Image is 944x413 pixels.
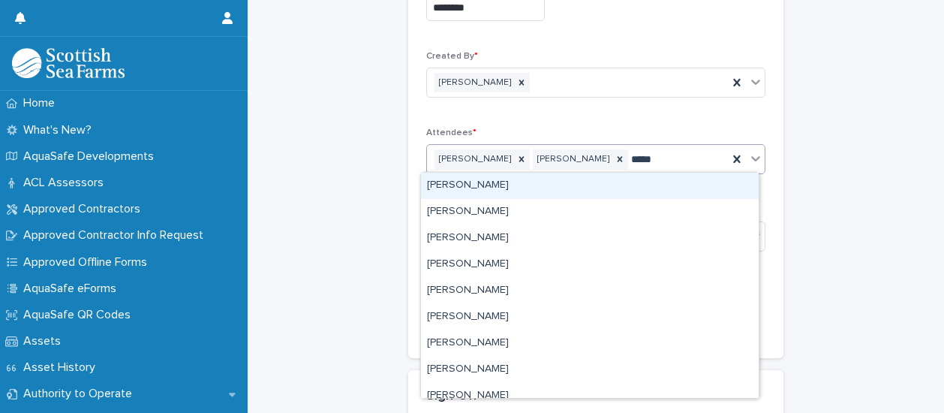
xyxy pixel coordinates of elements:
[17,176,116,190] p: ACL Assessors
[421,330,759,357] div: Ross MacKay
[17,255,159,270] p: Approved Offline Forms
[17,228,215,243] p: Approved Contractor Info Request
[17,282,128,296] p: AquaSafe eForms
[421,199,759,225] div: Ross G Dinwoodie
[17,202,152,216] p: Approved Contractors
[426,52,478,61] span: Created By
[421,278,759,304] div: Ross Inkster
[421,252,759,278] div: Ross Hutchison
[17,360,107,375] p: Asset History
[17,96,67,110] p: Home
[12,48,125,78] img: bPIBxiqnSb2ggTQWdOVV
[421,304,759,330] div: Ross Johnson
[17,334,73,348] p: Assets
[421,357,759,383] div: Ross McNab
[421,225,759,252] div: Ross Graham
[421,383,759,409] div: Ross Nicolson
[434,149,513,170] div: [PERSON_NAME]
[421,173,759,199] div: Ross Hunter
[17,149,166,164] p: AquaSafe Developments
[434,73,513,93] div: [PERSON_NAME]
[17,123,104,137] p: What's New?
[533,149,612,170] div: [PERSON_NAME]
[17,308,143,322] p: AquaSafe QR Codes
[17,387,144,401] p: Authority to Operate
[426,128,477,137] span: Attendees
